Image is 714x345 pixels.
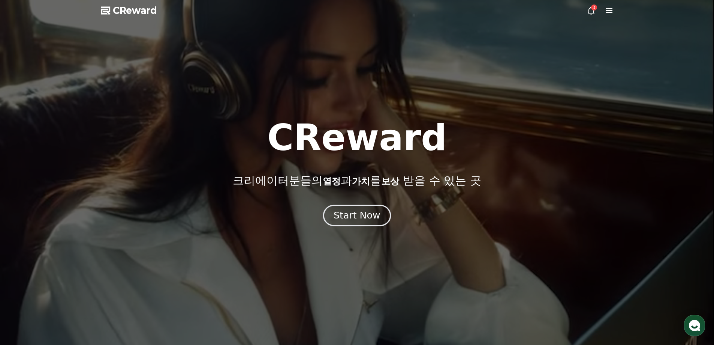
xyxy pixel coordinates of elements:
div: 3 [591,5,597,11]
a: 3 [587,6,596,15]
span: 보상 [381,176,399,187]
a: Start Now [325,213,389,220]
a: 홈 [2,238,49,257]
span: 설정 [116,249,125,255]
button: Start Now [323,205,391,226]
span: 대화 [69,250,78,256]
a: 대화 [49,238,97,257]
a: 설정 [97,238,144,257]
h1: CReward [267,120,447,156]
span: 홈 [24,249,28,255]
span: 열정 [323,176,341,187]
span: 가치 [352,176,370,187]
span: CReward [113,5,157,17]
div: Start Now [334,209,380,222]
a: CReward [101,5,157,17]
p: 크리에이터분들의 과 를 받을 수 있는 곳 [233,174,481,187]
